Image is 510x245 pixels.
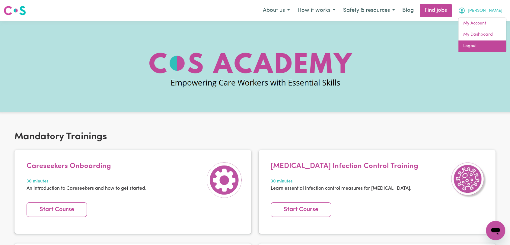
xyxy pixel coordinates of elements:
[454,4,506,17] button: My Account
[458,18,506,52] div: My Account
[486,221,505,240] iframe: Button to launch messaging window
[27,178,146,185] span: 30 minutes
[27,202,87,217] a: Start Course
[271,178,418,185] span: 30 minutes
[14,131,496,143] h2: Mandatory Trainings
[271,162,418,171] h4: [MEDICAL_DATA] Infection Control Training
[271,185,418,192] p: Learn essential infection control measures for [MEDICAL_DATA].
[294,4,339,17] button: How it works
[27,185,146,192] p: An introduction to Careseekers and how to get started.
[4,5,26,16] img: Careseekers logo
[458,29,506,40] a: My Dashboard
[339,4,399,17] button: Safety & resources
[271,202,331,217] a: Start Course
[259,4,294,17] button: About us
[468,8,502,14] span: [PERSON_NAME]
[420,4,452,17] a: Find jobs
[399,4,417,17] a: Blog
[458,18,506,29] a: My Account
[4,4,26,18] a: Careseekers logo
[458,40,506,52] a: Logout
[27,162,146,171] h4: Careseekers Onboarding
